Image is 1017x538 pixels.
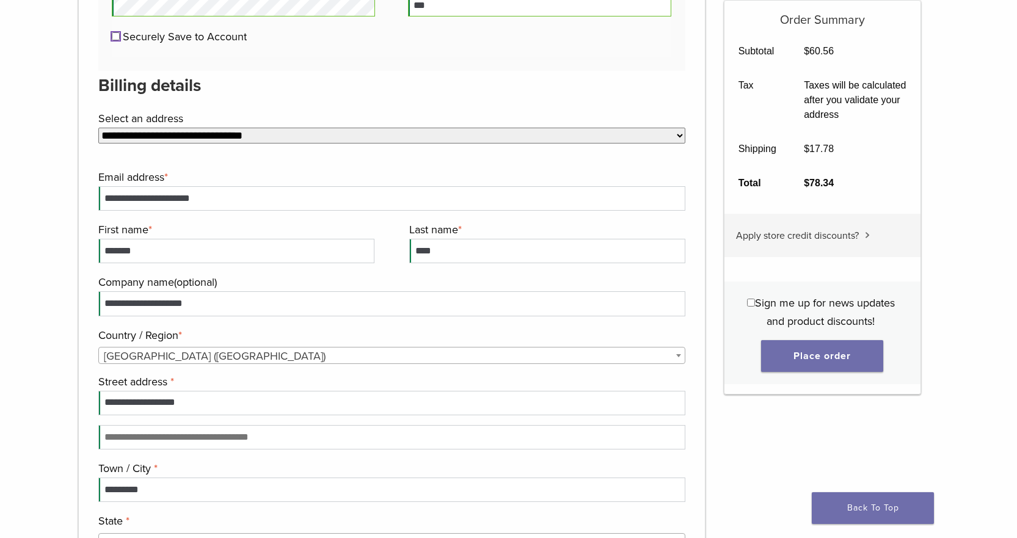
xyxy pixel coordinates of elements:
bdi: 17.78 [804,144,834,154]
label: State [98,512,683,530]
label: Select an address [98,109,683,128]
h5: Order Summary [724,1,920,27]
label: Company name [98,273,683,291]
th: Tax [724,68,790,132]
label: Street address [98,373,683,391]
bdi: 78.34 [804,178,834,188]
button: Place order [761,340,883,372]
label: Email address [98,168,683,186]
label: Last name [409,220,682,239]
th: Total [724,166,790,200]
span: Sign me up for news updates and product discounts! [755,296,895,328]
span: $ [804,46,809,56]
a: Back To Top [812,492,934,524]
label: First name [98,220,371,239]
input: Sign me up for news updates and product discounts! [747,299,755,307]
h3: Billing details [98,71,686,100]
span: $ [804,144,809,154]
label: Country / Region [98,326,683,344]
label: Town / City [98,459,683,478]
bdi: 60.56 [804,46,834,56]
th: Shipping [724,132,790,166]
span: Apply store credit discounts? [736,230,859,242]
img: caret.svg [865,232,870,238]
span: $ [804,178,809,188]
label: Securely Save to Account [123,30,247,43]
span: (optional) [174,275,217,289]
th: Subtotal [724,34,790,68]
td: Taxes will be calculated after you validate your address [790,68,920,132]
span: Country / Region [98,347,686,364]
span: United States (US) [99,347,685,365]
